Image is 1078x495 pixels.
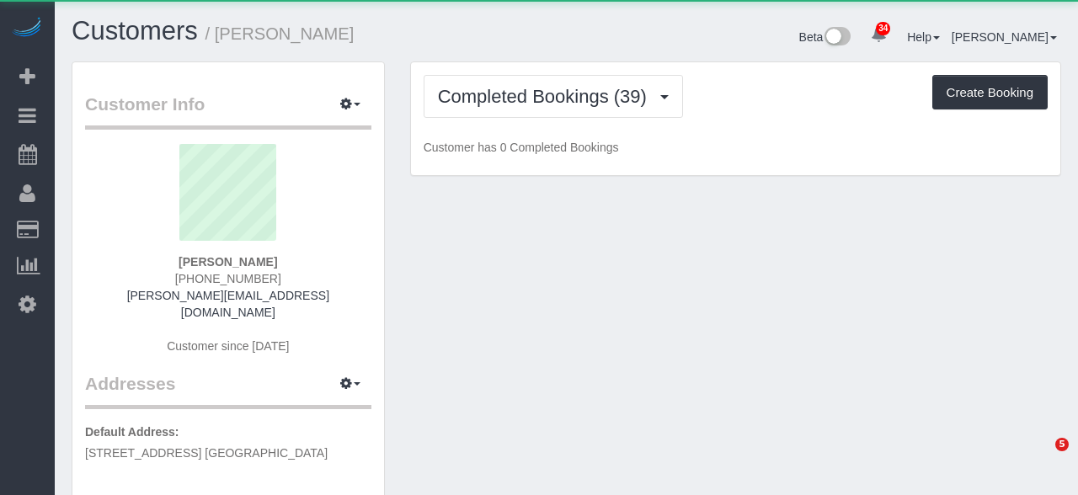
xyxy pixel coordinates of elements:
[907,30,940,44] a: Help
[85,446,328,460] span: [STREET_ADDRESS] [GEOGRAPHIC_DATA]
[10,17,44,40] img: Automaid Logo
[799,30,851,44] a: Beta
[862,17,895,54] a: 34
[72,16,198,45] a: Customers
[952,30,1057,44] a: [PERSON_NAME]
[85,423,179,440] label: Default Address:
[932,75,1048,110] button: Create Booking
[205,24,355,43] small: / [PERSON_NAME]
[424,75,683,118] button: Completed Bookings (39)
[127,289,329,319] a: [PERSON_NAME][EMAIL_ADDRESS][DOMAIN_NAME]
[876,22,890,35] span: 34
[175,272,281,285] span: [PHONE_NUMBER]
[85,92,371,130] legend: Customer Info
[1055,438,1069,451] span: 5
[438,86,655,107] span: Completed Bookings (39)
[823,27,851,49] img: New interface
[179,255,277,269] strong: [PERSON_NAME]
[1021,438,1061,478] iframe: Intercom live chat
[167,339,289,353] span: Customer since [DATE]
[424,139,1048,156] p: Customer has 0 Completed Bookings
